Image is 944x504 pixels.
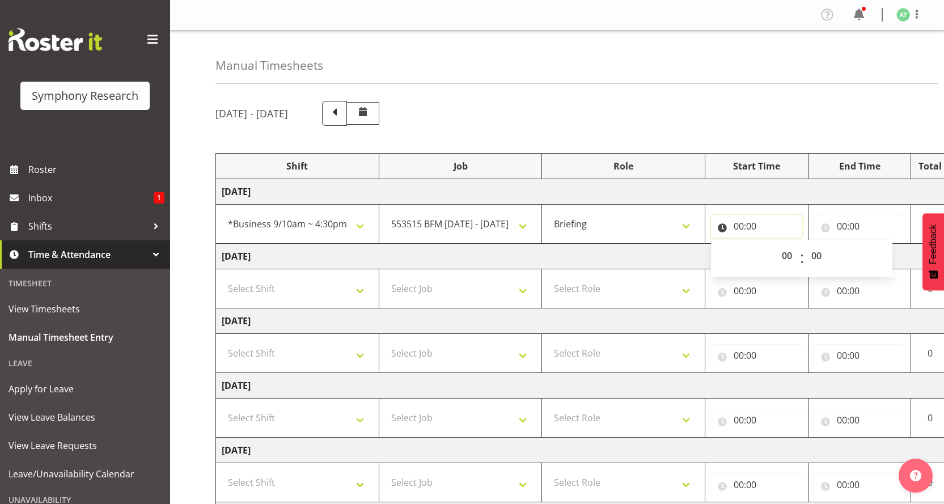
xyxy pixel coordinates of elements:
[896,8,910,22] img: angela-tunnicliffe1838.jpg
[3,351,167,375] div: Leave
[548,159,699,173] div: Role
[215,59,323,72] h4: Manual Timesheets
[711,279,802,302] input: Click to select...
[9,28,102,51] img: Rosterit website logo
[9,409,162,426] span: View Leave Balances
[814,409,905,431] input: Click to select...
[9,380,162,397] span: Apply for Leave
[814,159,905,173] div: End Time
[917,159,943,173] div: Total
[9,329,162,346] span: Manual Timesheet Entry
[922,213,944,290] button: Feedback - Show survey
[3,403,167,431] a: View Leave Balances
[215,107,288,120] h5: [DATE] - [DATE]
[711,215,802,238] input: Click to select...
[814,215,905,238] input: Click to select...
[154,192,164,204] span: 1
[28,161,164,178] span: Roster
[28,246,147,263] span: Time & Attendance
[3,295,167,323] a: View Timesheets
[9,300,162,317] span: View Timesheets
[800,244,804,273] span: :
[28,189,154,206] span: Inbox
[9,437,162,454] span: View Leave Requests
[711,473,802,496] input: Click to select...
[711,409,802,431] input: Click to select...
[3,323,167,351] a: Manual Timesheet Entry
[910,470,921,481] img: help-xxl-2.png
[928,225,938,264] span: Feedback
[32,87,138,104] div: Symphony Research
[3,460,167,488] a: Leave/Unavailability Calendar
[814,344,905,367] input: Click to select...
[814,279,905,302] input: Click to select...
[28,218,147,235] span: Shifts
[222,159,373,173] div: Shift
[711,344,802,367] input: Click to select...
[3,375,167,403] a: Apply for Leave
[3,272,167,295] div: Timesheet
[711,159,802,173] div: Start Time
[814,473,905,496] input: Click to select...
[385,159,536,173] div: Job
[9,465,162,482] span: Leave/Unavailability Calendar
[3,431,167,460] a: View Leave Requests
